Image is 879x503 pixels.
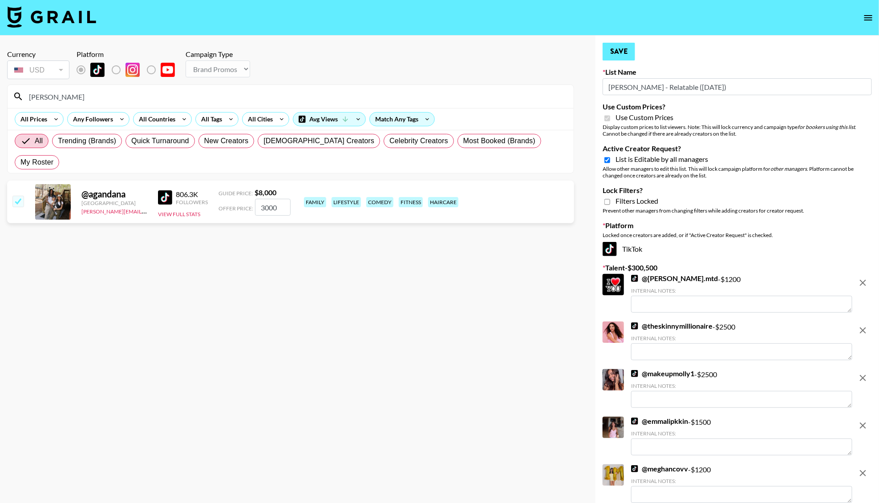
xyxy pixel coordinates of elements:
[7,59,69,81] div: Currency is locked to USD
[603,68,872,76] label: List Name
[631,335,852,342] div: Internal Notes:
[631,465,638,472] img: TikTok
[631,322,713,330] a: @theskinnymillionaire
[854,369,872,387] button: remove
[603,207,872,214] div: Prevent other managers from changing filters while adding creators for creator request.
[399,197,423,207] div: fitness
[81,200,147,206] div: [GEOGRAPHIC_DATA]
[204,136,249,146] span: New Creators
[616,197,658,205] span: Filters Locked
[158,190,172,205] img: TikTok
[7,50,69,59] div: Currency
[293,113,365,126] div: Avg Views
[854,417,872,435] button: remove
[255,188,276,197] strong: $ 8,000
[186,50,250,59] div: Campaign Type
[631,287,852,294] div: Internal Notes:
[9,62,68,78] div: USD
[631,322,852,360] div: - $ 2500
[15,113,49,126] div: All Prices
[304,197,326,207] div: family
[854,464,872,482] button: remove
[631,369,852,408] div: - $ 2500
[35,136,43,146] span: All
[219,205,253,212] span: Offer Price:
[263,136,374,146] span: [DEMOGRAPHIC_DATA] Creators
[332,197,361,207] div: lifestyle
[603,165,872,179] div: Allow other managers to edit this list. This will lock campaign platform for . Platform cannot be...
[631,275,638,282] img: TikTok
[463,136,535,146] span: Most Booked (Brands)
[77,60,182,79] div: List locked to TikTok.
[131,136,189,146] span: Quick Turnaround
[631,382,852,389] div: Internal Notes:
[428,197,458,207] div: haircare
[126,63,140,77] img: Instagram
[603,102,872,111] label: Use Custom Prices?
[161,63,175,77] img: YouTube
[603,144,872,153] label: Active Creator Request?
[854,274,872,292] button: remove
[854,322,872,339] button: remove
[370,113,434,126] div: Match Any Tags
[631,322,638,330] img: TikTok
[798,124,855,130] em: for bookers using this list
[616,113,673,122] span: Use Custom Prices
[859,9,877,27] button: open drawer
[389,136,448,146] span: Celebrity Creators
[20,157,53,168] span: My Roster
[603,124,872,137] div: Display custom prices to list viewers. Note: This will lock currency and campaign type . Cannot b...
[219,190,253,197] span: Guide Price:
[243,113,275,126] div: All Cities
[7,6,96,28] img: Grail Talent
[770,165,807,172] em: other managers
[158,211,200,217] button: View Full Stats
[81,206,213,215] a: [PERSON_NAME][EMAIL_ADDRESS][DOMAIN_NAME]
[90,63,105,77] img: TikTok
[631,369,694,378] a: @makeupmolly1
[366,197,393,207] div: comedy
[603,43,635,60] button: Save
[631,370,638,377] img: TikTok
[81,189,147,200] div: @ agandana
[255,199,291,216] input: 8,000
[58,136,116,146] span: Trending (Brands)
[176,190,208,199] div: 806.3K
[196,113,224,126] div: All Tags
[68,113,115,126] div: Any Followers
[603,232,872,238] div: Locked once creators are added, or if "Active Creator Request" is checked.
[603,242,617,256] img: TikTok
[603,186,872,195] label: Lock Filters?
[631,417,852,455] div: - $ 1500
[631,274,718,283] a: @[PERSON_NAME].mtd
[631,417,688,426] a: @emmalipkkin
[603,263,872,272] label: Talent - $ 300,500
[603,221,872,230] label: Platform
[631,464,688,473] a: @meghancovv
[631,418,638,425] img: TikTok
[631,464,852,503] div: - $ 1200
[631,430,852,437] div: Internal Notes:
[631,478,852,484] div: Internal Notes:
[77,50,182,59] div: Platform
[24,89,568,104] input: Search by User Name
[631,274,852,313] div: - $ 1200
[134,113,177,126] div: All Countries
[603,242,872,256] div: TikTok
[176,199,208,205] div: Followers
[616,155,708,164] span: List is Editable by all managers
